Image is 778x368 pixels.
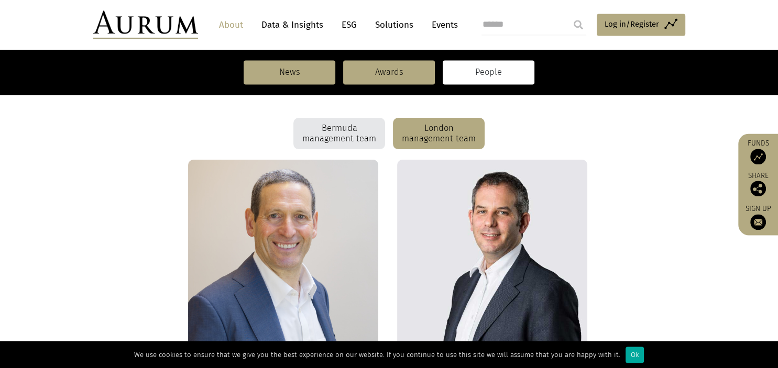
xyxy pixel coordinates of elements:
img: Share this post [750,181,766,196]
div: London management team [393,118,485,149]
a: Sign up [743,204,773,230]
a: People [443,60,534,84]
span: Log in/Register [605,18,659,30]
img: Access Funds [750,149,766,164]
a: News [244,60,335,84]
input: Submit [568,14,589,35]
img: Aurum [93,10,198,39]
a: Log in/Register [597,14,685,36]
a: ESG [336,15,362,35]
img: Sign up to our newsletter [750,214,766,230]
a: Awards [343,60,435,84]
div: Share [743,172,773,196]
a: Events [426,15,458,35]
a: About [214,15,248,35]
a: Solutions [370,15,419,35]
div: Ok [626,347,644,363]
a: Data & Insights [256,15,328,35]
div: Bermuda management team [293,118,385,149]
a: Funds [743,139,773,164]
